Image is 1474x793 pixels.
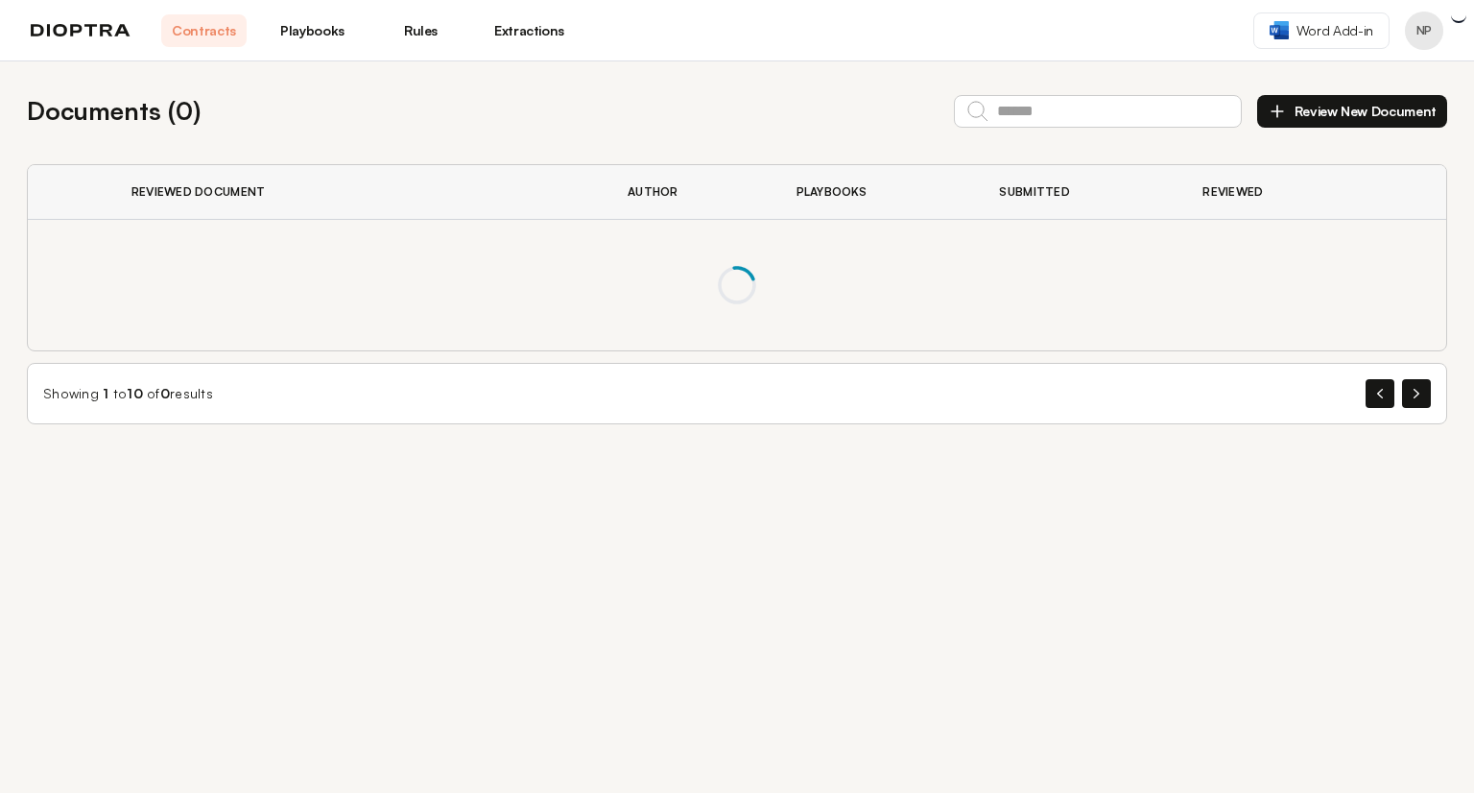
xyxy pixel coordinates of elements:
span: 10 [127,385,143,401]
span: 1 [103,385,108,401]
th: Submitted [976,165,1179,220]
div: Showing to of results [43,384,213,403]
span: 0 [160,385,170,401]
h2: Documents ( 0 ) [27,92,201,130]
a: Rules [378,14,464,47]
th: Reviewed Document [108,165,605,220]
span: Loading [718,266,756,304]
th: Reviewed [1179,165,1366,220]
img: word [1270,21,1289,39]
img: logo [31,24,131,37]
button: Review New Document [1257,95,1447,128]
th: Playbooks [773,165,977,220]
button: Profile menu [1405,12,1443,50]
a: Contracts [161,14,247,47]
a: Playbooks [270,14,355,47]
a: Word Add-in [1253,12,1390,49]
button: Previous [1366,379,1394,408]
span: Word Add-in [1296,21,1373,40]
a: Extractions [487,14,572,47]
button: Next [1402,379,1431,408]
th: Author [605,165,773,220]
